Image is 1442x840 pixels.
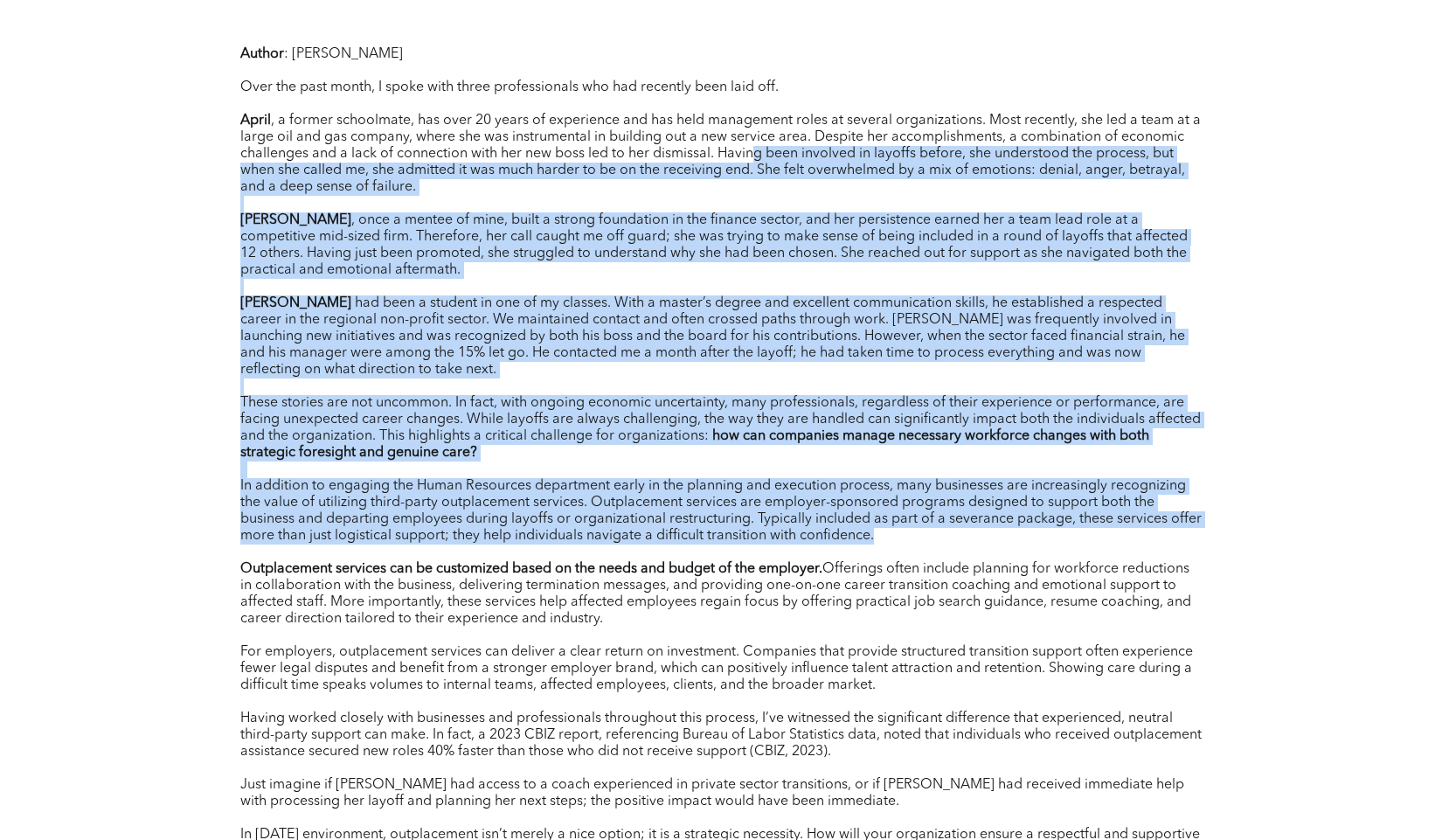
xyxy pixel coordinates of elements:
span: Having worked closely with businesses and professionals throughout this process, I’ve witnessed t... [240,712,1202,759]
span: Over the past month, I spoke with three professionals who had recently been laid off. [240,80,779,94]
strong: [PERSON_NAME] [240,296,351,310]
span: : [PERSON_NAME] [284,47,403,61]
span: , a former schoolmate, has over 20 years of experience and has held management roles at several o... [240,114,1201,194]
span: , once a mentee of mine, built a strong foundation in the finance sector, and her persistence ear... [240,213,1188,277]
span: In addition to engaging the Human Resources department early in the planning and execution proces... [240,479,1202,543]
span: Just imagine if [PERSON_NAME] had access to a coach experienced in private sector transitions, or... [240,778,1184,809]
strong: April [240,114,271,128]
span: These stories are not uncommon. In fact, with ongoing economic uncertainty, many professionals, r... [240,396,1201,443]
strong: [PERSON_NAME] [240,213,351,227]
strong: Outplacement services can be customized based on the needs and budget of the employer. [240,562,822,576]
span: had been a student in one of my classes. With a master’s degree and excellent communication skill... [240,296,1185,377]
strong: Author [240,47,284,61]
span: For employers, outplacement services can deliver a clear return on investment. Companies that pro... [240,645,1193,692]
